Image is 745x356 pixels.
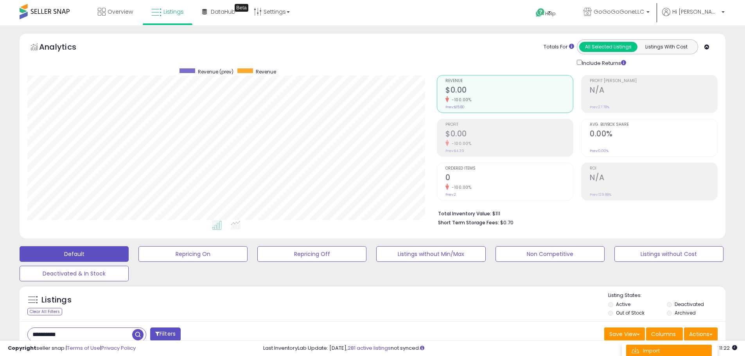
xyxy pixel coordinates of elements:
[651,330,676,338] span: Columns
[445,105,465,109] small: Prev: $15.80
[163,8,184,16] span: Listings
[27,308,62,315] div: Clear All Filters
[590,129,717,140] h2: 0.00%
[590,173,717,184] h2: N/A
[39,41,92,54] h5: Analytics
[590,105,609,109] small: Prev: 27.78%
[41,295,72,306] h5: Listings
[257,246,366,262] button: Repricing Off
[590,123,717,127] span: Avg. Buybox Share
[198,68,233,75] span: Revenue (prev)
[445,192,456,197] small: Prev: 2
[445,79,573,83] span: Revenue
[449,97,471,103] small: -100.00%
[684,327,718,341] button: Actions
[545,10,556,17] span: Help
[500,219,513,226] span: $0.70
[544,43,574,51] div: Totals For
[20,266,129,281] button: Deactivated & In Stock
[608,292,725,299] p: Listing States:
[67,344,100,352] a: Terms of Use
[8,345,136,352] div: seller snap | |
[637,42,695,52] button: Listings With Cost
[571,58,635,67] div: Include Returns
[108,8,133,16] span: Overview
[616,309,644,316] label: Out of Stock
[376,246,485,262] button: Listings without Min/Max
[590,79,717,83] span: Profit [PERSON_NAME]
[438,210,491,217] b: Total Inventory Value:
[675,309,696,316] label: Archived
[616,301,630,308] label: Active
[445,166,573,171] span: Ordered Items
[449,184,471,190] small: -100.00%
[101,344,136,352] a: Privacy Policy
[445,123,573,127] span: Profit
[579,42,637,52] button: All Selected Listings
[263,345,737,352] div: Last InventoryLab Update: [DATE], not synced.
[445,86,573,96] h2: $0.00
[20,246,129,262] button: Default
[445,148,464,153] small: Prev: $4.39
[138,246,248,262] button: Repricing On
[8,344,36,352] strong: Copyright
[590,192,611,197] small: Prev: 129.88%
[348,344,391,352] a: 281 active listings
[662,8,725,25] a: Hi [PERSON_NAME]
[707,344,737,352] span: 2025-10-8 11:22 GMT
[256,68,276,75] span: Revenue
[614,246,723,262] button: Listings without Cost
[530,2,571,25] a: Help
[604,327,645,341] button: Save View
[495,246,605,262] button: Non Competitive
[590,166,717,171] span: ROI
[445,173,573,184] h2: 0
[590,148,609,153] small: Prev: 0.00%
[438,208,712,218] li: $111
[449,141,471,147] small: -100.00%
[211,8,235,16] span: DataHub
[438,219,499,226] b: Short Term Storage Fees:
[535,8,545,18] i: Get Help
[594,8,644,16] span: GoGoGoGoneLLC
[675,301,704,308] label: Deactivated
[235,4,248,12] div: Tooltip anchor
[150,327,181,341] button: Filters
[590,86,717,96] h2: N/A
[445,129,573,140] h2: $0.00
[672,8,719,16] span: Hi [PERSON_NAME]
[646,327,683,341] button: Columns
